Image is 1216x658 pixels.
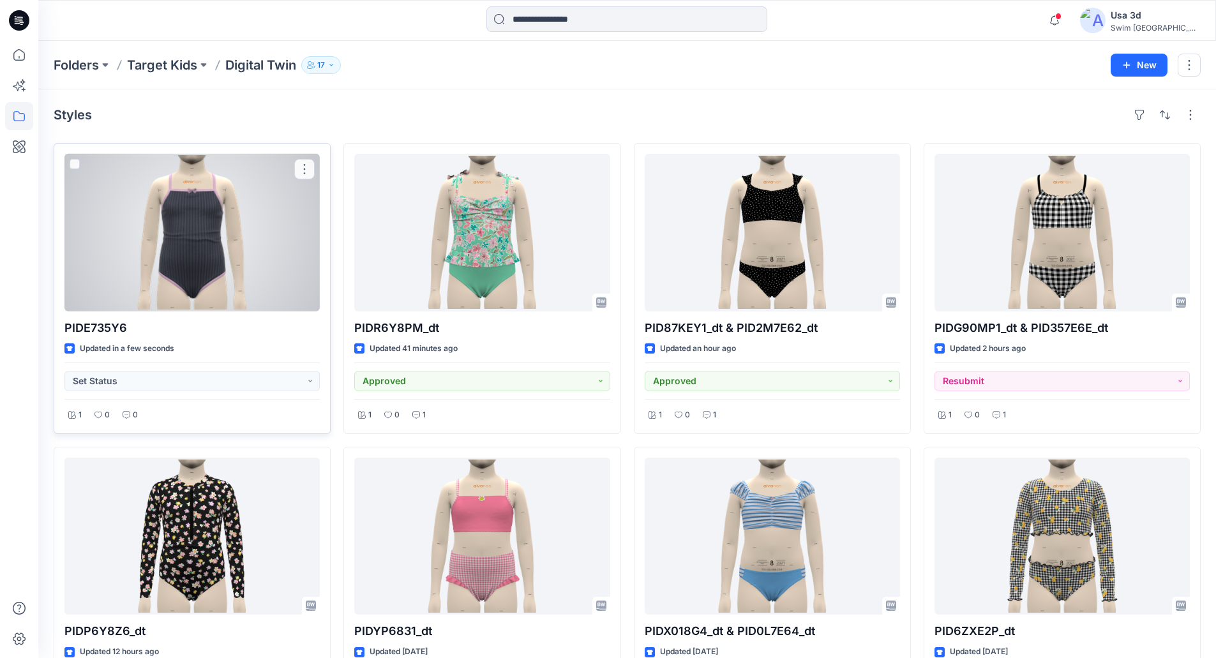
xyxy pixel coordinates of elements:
[423,408,426,422] p: 1
[1111,8,1200,23] div: Usa 3d
[317,58,325,72] p: 17
[685,408,690,422] p: 0
[127,56,197,74] a: Target Kids
[64,622,320,640] p: PIDP6Y8Z6_dt
[64,319,320,337] p: PIDE735Y6
[1003,408,1006,422] p: 1
[225,56,296,74] p: Digital Twin
[301,56,341,74] button: 17
[1080,8,1106,33] img: avatar
[935,154,1190,311] a: PIDG90MP1_dt & PID357E6E_dt
[1111,54,1167,77] button: New
[133,408,138,422] p: 0
[54,56,99,74] a: Folders
[64,154,320,311] a: PIDE735Y6
[368,408,372,422] p: 1
[105,408,110,422] p: 0
[935,458,1190,615] a: PID6ZXE2P_dt
[354,319,610,337] p: PIDR6Y8PM_dt
[354,622,610,640] p: PIDYP6831_dt
[54,107,92,123] h4: Styles
[645,458,900,615] a: PIDX018G4_dt & PID0L7E64_dt
[645,154,900,311] a: PID87KEY1_dt & PID2M7E62_dt
[1111,23,1200,33] div: Swim [GEOGRAPHIC_DATA]
[370,342,458,355] p: Updated 41 minutes ago
[659,408,662,422] p: 1
[935,319,1190,337] p: PIDG90MP1_dt & PID357E6E_dt
[645,319,900,337] p: PID87KEY1_dt & PID2M7E62_dt
[713,408,716,422] p: 1
[660,342,736,355] p: Updated an hour ago
[80,342,174,355] p: Updated in a few seconds
[79,408,82,422] p: 1
[949,408,952,422] p: 1
[975,408,980,422] p: 0
[394,408,400,422] p: 0
[64,458,320,615] a: PIDP6Y8Z6_dt
[950,342,1026,355] p: Updated 2 hours ago
[645,622,900,640] p: PIDX018G4_dt & PID0L7E64_dt
[935,622,1190,640] p: PID6ZXE2P_dt
[354,458,610,615] a: PIDYP6831_dt
[354,154,610,311] a: PIDR6Y8PM_dt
